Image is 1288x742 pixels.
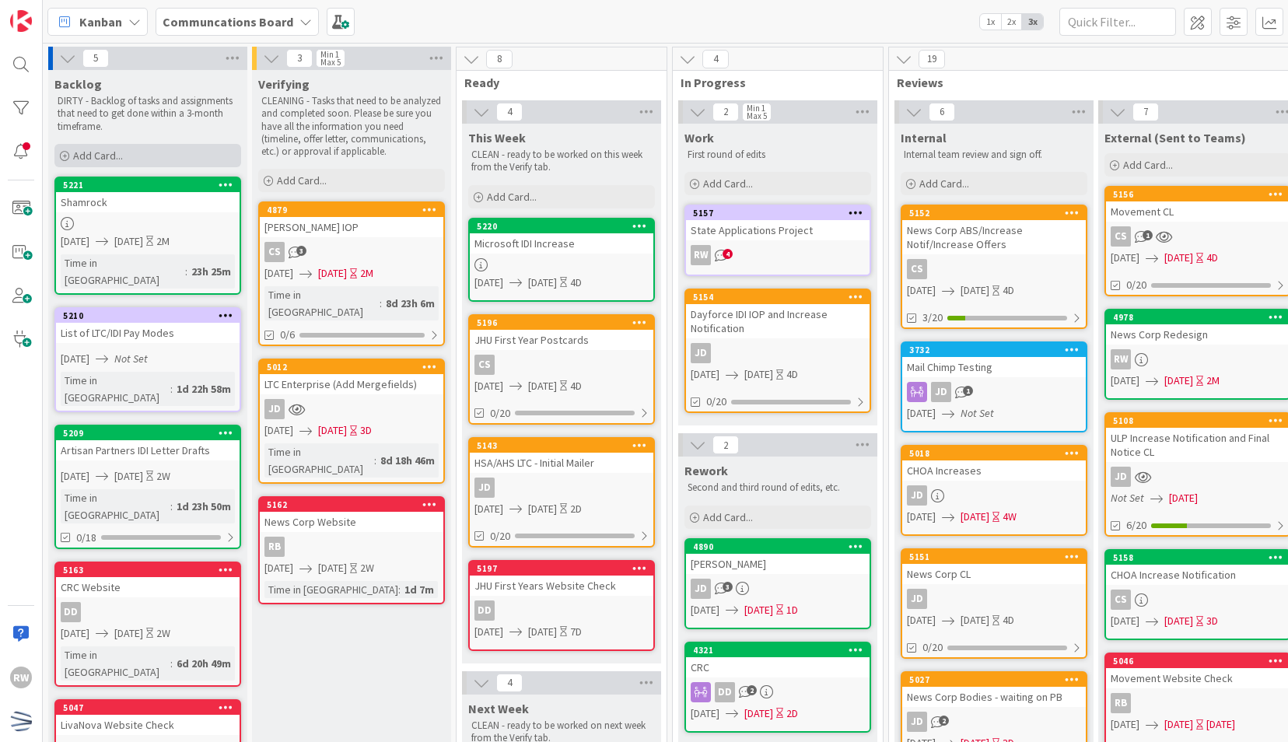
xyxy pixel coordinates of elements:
span: Add Card... [919,177,969,191]
div: RW [1111,349,1131,369]
div: 2W [360,560,374,576]
i: Not Set [961,406,994,420]
span: [DATE] [264,265,293,282]
div: JD [264,399,285,419]
span: [DATE] [744,705,773,722]
div: 2W [156,468,170,485]
div: Time in [GEOGRAPHIC_DATA] [61,372,170,406]
span: Add Card... [487,190,537,204]
div: RB [1111,693,1131,713]
div: CS [1111,226,1131,247]
div: Dayforce IDI IOP and Increase Notification [686,304,870,338]
div: 5157 [693,208,870,219]
div: DD [61,602,81,622]
div: DD [56,602,240,622]
div: 5152 [909,208,1086,219]
span: 2 [939,716,949,726]
span: [DATE] [264,422,293,439]
span: [DATE] [114,468,143,485]
div: 4W [1003,509,1017,525]
div: 23h 25m [187,263,235,280]
a: 5152News Corp ABS/Increase Notif/Increase OffersCS[DATE][DATE]4D3/20 [901,205,1087,329]
div: JD [907,712,927,732]
span: [DATE] [61,233,89,250]
div: 2W [156,625,170,642]
div: 5157 [686,206,870,220]
a: 5221Shamrock[DATE][DATE]2MTime in [GEOGRAPHIC_DATA]:23h 25m [54,177,241,295]
a: 5012LTC Enterprise (Add Mergefields)JD[DATE][DATE]3DTime in [GEOGRAPHIC_DATA]:8d 18h 46m [258,359,445,484]
div: 4321 [693,645,870,656]
div: JD [907,485,927,506]
span: Verifying [258,76,310,92]
div: 4879 [260,203,443,217]
div: 2M [1206,373,1220,389]
div: 2D [570,501,582,517]
div: JD [470,478,653,498]
div: LivaNova Website Check [56,715,240,735]
span: [DATE] [318,560,347,576]
div: 5151News Corp CL [902,550,1086,584]
div: 5197JHU First Years Website Check [470,562,653,596]
div: CS [902,259,1086,279]
div: JD [931,382,951,402]
div: 5018 [902,446,1086,460]
span: Add Card... [703,510,753,524]
div: RB [260,537,443,557]
div: 5152News Corp ABS/Increase Notif/Increase Offers [902,206,1086,254]
span: In Progress [681,75,863,90]
div: 5210 [56,309,240,323]
span: : [374,452,376,469]
span: [DATE] [744,366,773,383]
div: CS [260,242,443,262]
span: Add Card... [73,149,123,163]
div: Time in [GEOGRAPHIC_DATA] [61,254,185,289]
div: 5210List of LTC/IDI Pay Modes [56,309,240,343]
span: 3 [296,246,306,256]
div: 2M [360,265,373,282]
div: Mail Chimp Testing [902,357,1086,377]
div: JD [686,579,870,599]
a: 5151News Corp CLJD[DATE][DATE]4D0/20 [901,548,1087,659]
div: 5220Microsoft IDI Increase [470,219,653,254]
div: 5220 [477,221,653,232]
div: 4D [786,366,798,383]
div: CS [264,242,285,262]
div: 8d 18h 46m [376,452,439,469]
div: DD [470,600,653,621]
span: [DATE] [114,625,143,642]
img: avatar [10,710,32,732]
div: 5196 [477,317,653,328]
div: 5027News Corp Bodies - waiting on PB [902,673,1086,707]
div: JHU First Years Website Check [470,576,653,596]
div: 3732 [909,345,1086,355]
div: 5018 [909,448,1086,459]
div: 4D [570,275,582,291]
span: Add Card... [277,173,327,187]
div: 5162 [267,499,443,510]
div: 1d 23h 50m [173,498,235,515]
span: [DATE] [528,624,557,640]
span: [DATE] [61,468,89,485]
span: [DATE] [264,560,293,576]
span: [DATE] [691,602,719,618]
div: 1d 22h 58m [173,380,235,397]
div: 5143HSA/AHS LTC - Initial Mailer [470,439,653,473]
div: Min 1 [320,51,339,58]
div: 5151 [902,550,1086,564]
div: RW [691,245,711,265]
span: [DATE] [907,282,936,299]
div: News Corp ABS/Increase Notif/Increase Offers [902,220,1086,254]
span: 1 [963,386,973,396]
div: 5152 [902,206,1086,220]
i: Not Set [1111,491,1144,505]
span: [DATE] [1111,250,1139,266]
div: 4D [1206,250,1218,266]
div: 5209 [63,428,240,439]
div: 5210 [63,310,240,321]
a: 5196JHU First Year PostcardsCS[DATE][DATE]4D0/20 [468,314,655,425]
div: [PERSON_NAME] [686,554,870,574]
div: 5163CRC Website [56,563,240,597]
span: [DATE] [114,233,143,250]
a: 5162News Corp WebsiteRB[DATE][DATE]2WTime in [GEOGRAPHIC_DATA]:1d 7m [258,496,445,604]
span: [DATE] [907,509,936,525]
